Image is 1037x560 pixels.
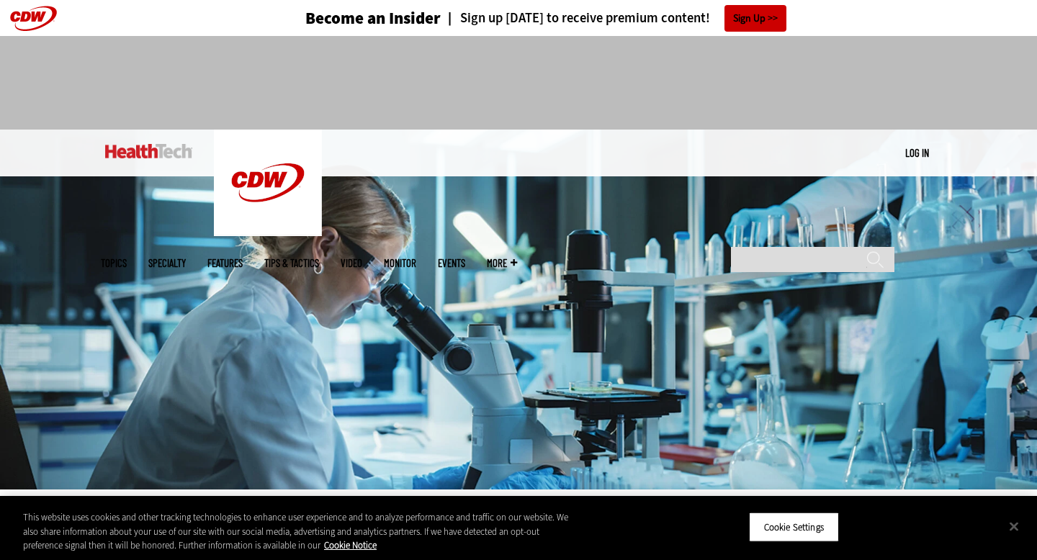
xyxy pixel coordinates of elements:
[256,50,781,115] iframe: advertisement
[487,258,517,268] span: More
[214,225,322,240] a: CDW
[749,512,839,542] button: Cookie Settings
[251,10,441,27] a: Become an Insider
[105,144,192,158] img: Home
[264,258,319,268] a: Tips & Tactics
[341,258,362,268] a: Video
[384,258,416,268] a: MonITor
[101,258,127,268] span: Topics
[438,258,465,268] a: Events
[305,10,441,27] h3: Become an Insider
[324,539,377,551] a: More information about your privacy
[148,258,186,268] span: Specialty
[905,145,929,161] div: User menu
[214,130,322,236] img: Home
[441,12,710,25] a: Sign up [DATE] to receive premium content!
[23,510,570,553] div: This website uses cookies and other tracking technologies to enhance user experience and to analy...
[905,146,929,159] a: Log in
[207,258,243,268] a: Features
[724,5,786,32] a: Sign Up
[998,510,1030,542] button: Close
